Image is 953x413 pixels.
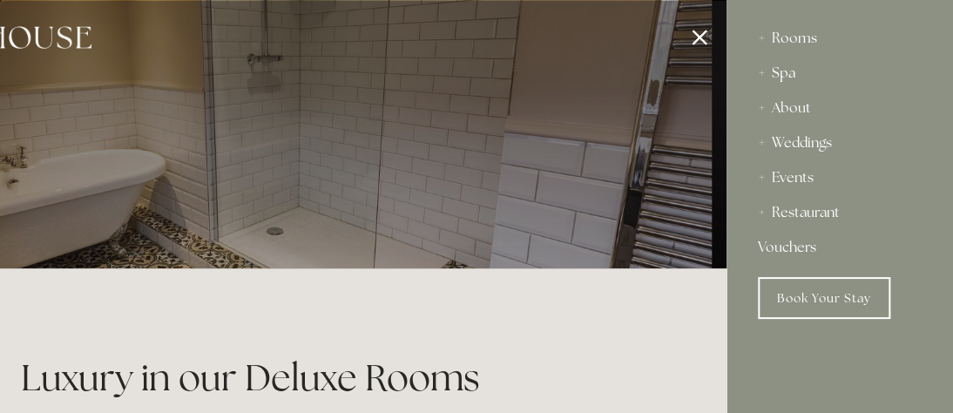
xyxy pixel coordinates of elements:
div: Events [758,160,922,195]
div: Rooms [758,21,922,56]
a: Book Your Stay [758,277,890,319]
div: About [758,91,922,125]
div: Weddings [758,125,922,160]
div: Restaurant [758,195,922,230]
a: Vouchers [758,230,922,265]
div: Spa [758,56,922,91]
